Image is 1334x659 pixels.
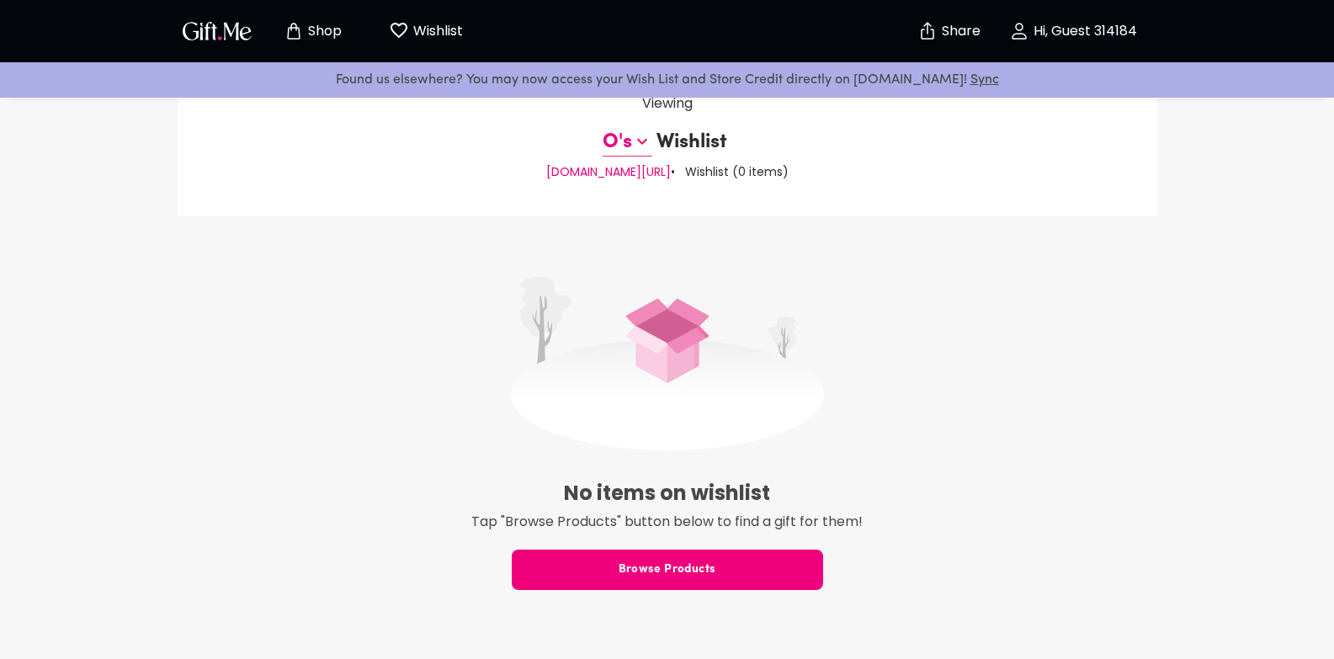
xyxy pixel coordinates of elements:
[546,161,671,183] p: [DOMAIN_NAME][URL]
[380,4,472,58] button: Wishlist page
[179,19,255,43] img: GiftMe Logo
[512,561,823,579] span: Browse Products
[656,129,727,157] p: Wishlist
[178,511,1157,533] p: Tap "Browse Products" button below to find a gift for them!
[409,20,463,42] p: Wishlist
[267,4,359,58] button: Store page
[938,24,981,39] p: Share
[603,129,632,156] p: O's
[989,4,1157,58] button: Hi, Guest 314184
[13,69,1321,91] p: Found us elsewhere? You may now access your Wish List and Store Credit directly on [DOMAIN_NAME]!
[512,550,823,590] button: Browse Products
[920,2,979,61] button: Share
[511,277,824,450] img: Wishlist is Empty
[178,21,257,41] button: GiftMe Logo
[642,93,693,114] p: Viewing
[917,21,938,41] img: secure
[178,476,1157,511] h6: No items on wishlist
[1029,24,1137,39] p: Hi, Guest 314184
[304,24,342,39] p: Shop
[970,73,999,87] a: Sync
[671,161,789,183] p: • Wishlist ( 0 items )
